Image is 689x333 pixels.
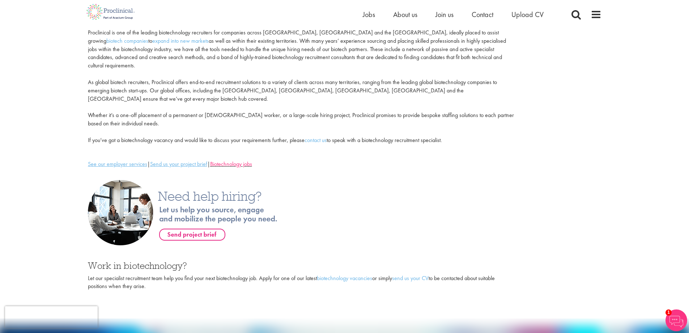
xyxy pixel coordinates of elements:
[210,160,252,168] a: Biotechnology jobs
[88,261,514,270] h3: Work in biotechnology?
[88,160,147,168] a: See our employer services
[305,136,327,144] a: contact us
[363,10,375,19] a: Jobs
[393,10,417,19] a: About us
[106,37,148,45] a: biotech companies
[152,37,209,45] a: expand into new markets
[88,208,305,216] a: Need help hiring?
[665,309,672,316] span: 1
[472,10,493,19] a: Contact
[150,160,207,168] a: Send us your project brief
[5,306,98,328] iframe: reCAPTCHA
[88,180,305,245] img: Need help hiring?
[88,160,514,168] div: | |
[665,309,687,331] img: Chatbot
[88,274,514,291] p: Let our specialist recruitment team help you find your next biotechnology job. Apply for one of o...
[392,274,429,282] a: send us your CV
[435,10,454,19] a: Join us
[511,10,544,19] a: Upload CV
[317,274,372,282] a: biotechnology vacancies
